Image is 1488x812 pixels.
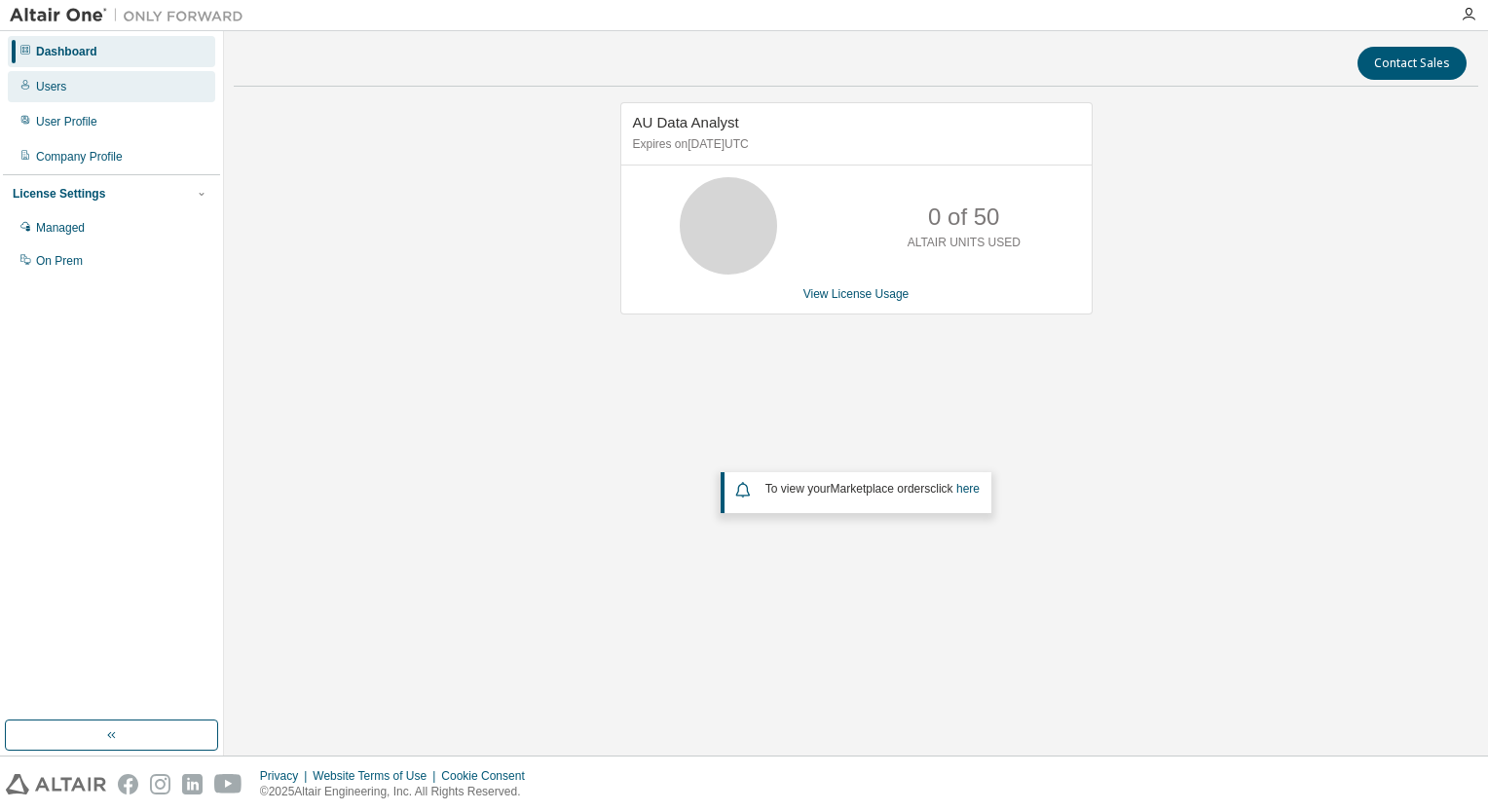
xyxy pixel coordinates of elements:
[831,482,931,496] em: Marketplace orders
[803,287,910,301] a: View License Usage
[182,774,203,794] img: linkedin.svg
[36,114,97,129] div: User Profile
[10,6,253,25] img: Altair One
[36,149,123,165] div: Company Profile
[36,44,97,59] div: Dashboard
[13,186,105,202] div: License Settings
[633,136,1075,153] p: Expires on [DATE] UTC
[6,774,106,794] img: altair_logo.svg
[1358,47,1467,80] button: Contact Sales
[36,253,83,269] div: On Prem
[36,220,85,236] div: Managed
[441,768,536,784] div: Cookie Consent
[313,768,441,784] div: Website Terms of Use
[150,774,170,794] img: instagram.svg
[956,482,980,496] a: here
[908,235,1021,251] p: ALTAIR UNITS USED
[765,482,980,496] span: To view your click
[260,784,537,800] p: © 2025 Altair Engineering, Inc. All Rights Reserved.
[36,79,66,94] div: Users
[118,774,138,794] img: facebook.svg
[260,768,313,784] div: Privacy
[928,201,999,234] p: 0 of 50
[633,114,739,130] span: AU Data Analyst
[214,774,242,794] img: youtube.svg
